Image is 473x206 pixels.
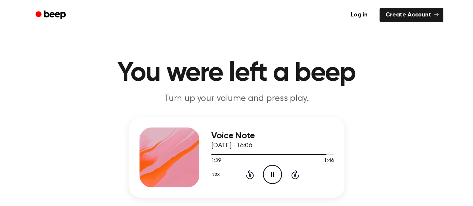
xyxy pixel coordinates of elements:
a: Beep [30,8,73,22]
h3: Voice Note [211,131,334,141]
span: 1:39 [211,157,221,165]
button: 1.0x [211,168,222,181]
a: Create Account [380,8,443,22]
h1: You were left a beep [45,60,428,87]
a: Log in [343,6,375,24]
p: Turn up your volume and press play. [93,93,380,105]
span: [DATE] · 16:06 [211,142,252,149]
span: 1:46 [324,157,334,165]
